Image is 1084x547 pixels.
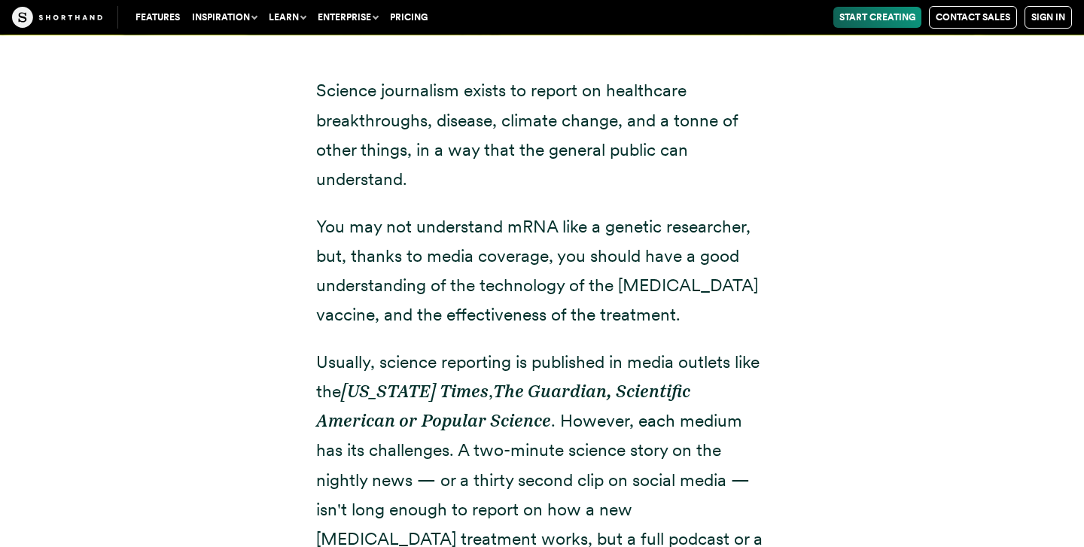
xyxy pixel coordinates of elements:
[129,7,186,28] a: Features
[929,6,1017,29] a: Contact Sales
[384,7,434,28] a: Pricing
[12,7,102,28] img: The Craft
[1025,6,1072,29] a: Sign in
[316,212,768,330] p: You may not understand mRNA like a genetic researcher, but, thanks to media coverage, you should ...
[316,381,690,431] em: The Guardian, Scientific American or
[341,381,489,402] em: [US_STATE] Times
[316,76,768,193] p: Science journalism exists to report on healthcare breakthroughs, disease, climate change, and a t...
[312,7,384,28] button: Enterprise
[833,7,921,28] a: Start Creating
[186,7,263,28] button: Inspiration
[263,7,312,28] button: Learn
[422,410,551,431] em: Popular Science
